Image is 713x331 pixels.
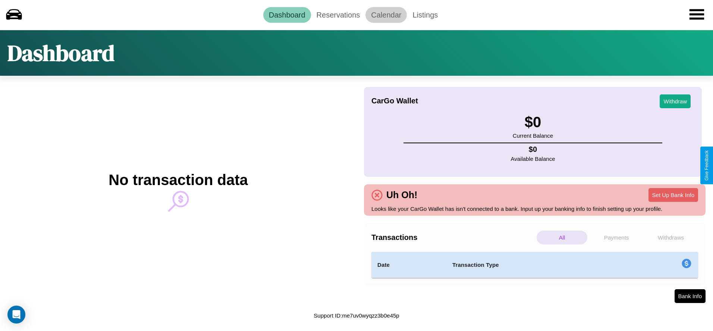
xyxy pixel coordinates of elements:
[377,260,440,269] h4: Date
[314,310,399,321] p: Support ID: me7uv0wyqzz3b0e45p
[537,231,587,244] p: All
[371,233,535,242] h4: Transactions
[648,188,698,202] button: Set Up Bank Info
[371,252,698,278] table: simple table
[371,97,418,105] h4: CarGo Wallet
[109,172,248,188] h2: No transaction data
[452,260,621,269] h4: Transaction Type
[511,154,555,164] p: Available Balance
[660,94,691,108] button: Withdraw
[675,289,706,303] button: Bank Info
[311,7,366,23] a: Reservations
[511,145,555,154] h4: $ 0
[704,150,709,181] div: Give Feedback
[407,7,443,23] a: Listings
[591,231,642,244] p: Payments
[7,38,114,68] h1: Dashboard
[371,204,698,214] p: Looks like your CarGo Wallet has isn't connected to a bank. Input up your banking info to finish ...
[383,190,421,200] h4: Uh Oh!
[365,7,407,23] a: Calendar
[7,306,25,324] div: Open Intercom Messenger
[263,7,311,23] a: Dashboard
[513,114,553,131] h3: $ 0
[646,231,696,244] p: Withdraws
[513,131,553,141] p: Current Balance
